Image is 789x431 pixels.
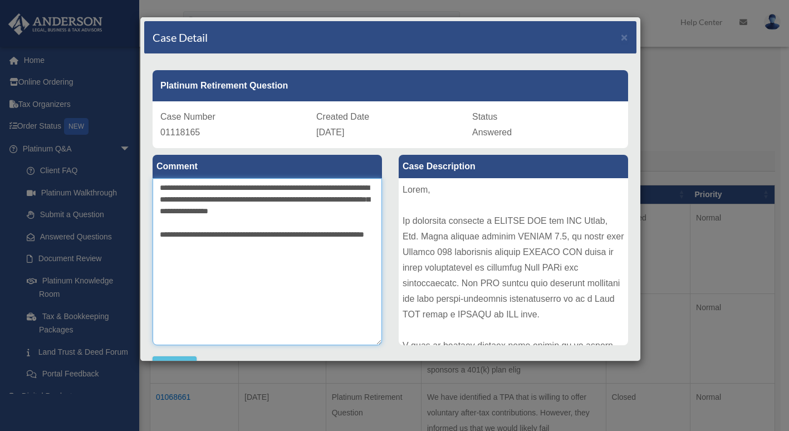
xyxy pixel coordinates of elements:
[621,31,628,43] span: ×
[153,70,628,101] div: Platinum Retirement Question
[316,112,369,121] span: Created Date
[316,128,344,137] span: [DATE]
[160,112,215,121] span: Case Number
[399,155,628,178] label: Case Description
[153,30,208,45] h4: Case Detail
[472,128,512,137] span: Answered
[153,155,382,178] label: Comment
[399,178,628,345] div: Lorem, Ip dolorsita consecte a ELITSE DOE tem INC Utlab, Etd. Magna aliquae adminim VENIAM 7.5, q...
[153,356,197,373] button: Comment
[472,112,497,121] span: Status
[621,31,628,43] button: Close
[160,128,200,137] span: 01118165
